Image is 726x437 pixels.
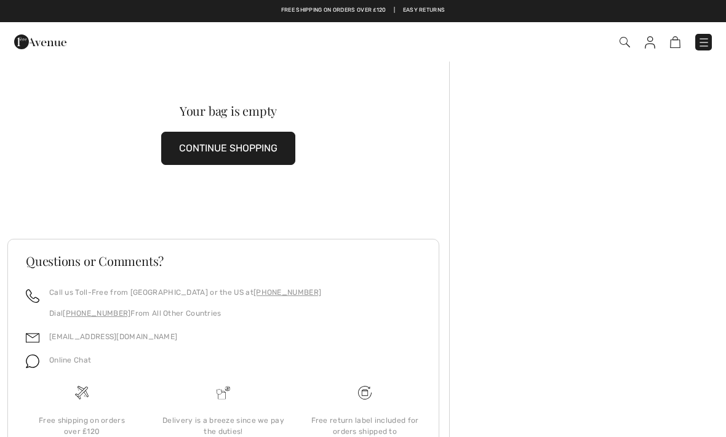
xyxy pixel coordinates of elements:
[698,36,710,49] img: Menu
[26,289,39,303] img: call
[49,332,177,341] a: [EMAIL_ADDRESS][DOMAIN_NAME]
[217,386,230,399] img: Delivery is a breeze since we pay the duties!
[394,6,395,15] span: |
[26,355,39,368] img: chat
[49,356,91,364] span: Online Chat
[281,6,386,15] a: Free shipping on orders over ₤120
[26,255,421,267] h3: Questions or Comments?
[403,6,445,15] a: Easy Returns
[645,36,655,49] img: My Info
[670,36,680,48] img: Shopping Bag
[14,30,66,54] img: 1ère Avenue
[620,37,630,47] img: Search
[75,386,89,399] img: Free shipping on orders over &#8356;120
[49,308,321,319] p: Dial From All Other Countries
[63,309,130,318] a: [PHONE_NUMBER]
[26,331,39,345] img: email
[162,415,284,437] div: Delivery is a breeze since we pay the duties!
[21,415,143,437] div: Free shipping on orders over ₤120
[49,287,321,298] p: Call us Toll-Free from [GEOGRAPHIC_DATA] or the US at
[161,132,295,165] button: CONTINUE SHOPPING
[30,105,427,117] div: Your bag is empty
[253,288,321,297] a: [PHONE_NUMBER]
[14,35,66,47] a: 1ère Avenue
[358,386,372,399] img: Free shipping on orders over &#8356;120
